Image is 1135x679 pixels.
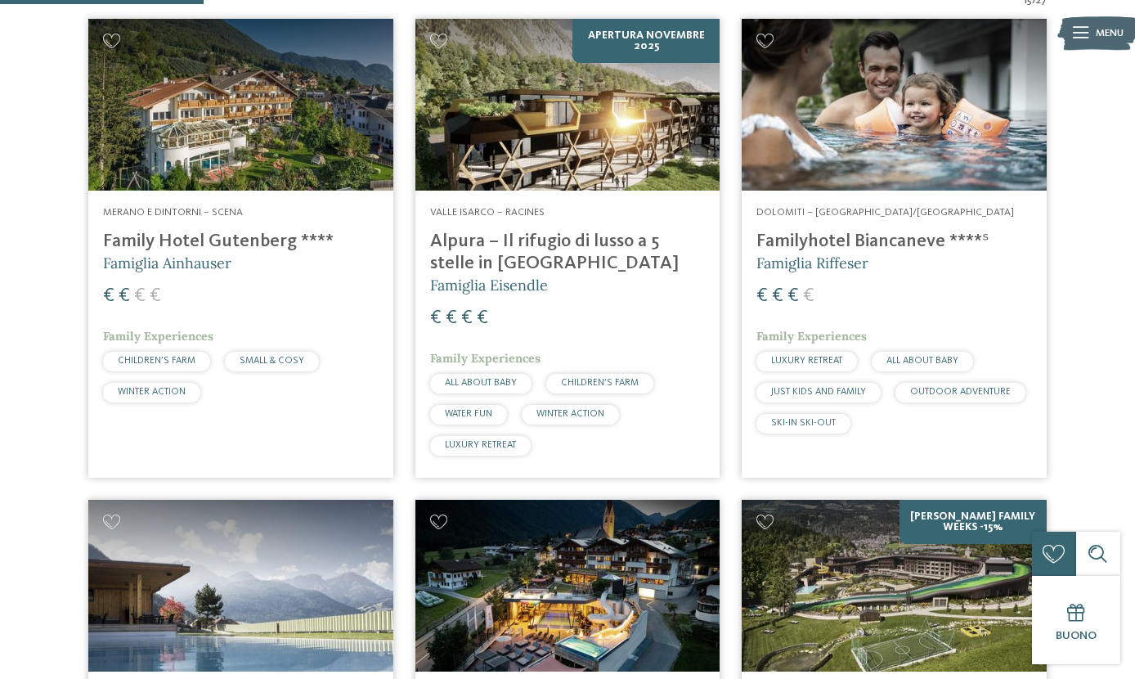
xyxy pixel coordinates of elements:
[445,440,516,450] span: LUXURY RETREAT
[446,308,457,328] span: €
[430,207,545,218] span: Valle Isarco – Racines
[771,387,866,397] span: JUST KIDS AND FAMILY
[103,207,243,218] span: Merano e dintorni – Scena
[772,286,783,306] span: €
[756,207,1014,218] span: Dolomiti – [GEOGRAPHIC_DATA]/[GEOGRAPHIC_DATA]
[103,231,379,253] h4: Family Hotel Gutenberg ****
[771,356,842,366] span: LUXURY RETREAT
[803,286,814,306] span: €
[910,387,1011,397] span: OUTDOOR ADVENTURE
[240,356,304,366] span: SMALL & COSY
[430,231,706,275] h4: Alpura – Il rifugio di lusso a 5 stelle in [GEOGRAPHIC_DATA]
[134,286,146,306] span: €
[103,329,213,344] span: Family Experiences
[150,286,161,306] span: €
[103,254,231,272] span: Famiglia Ainhauser
[536,409,604,419] span: WINTER ACTION
[430,308,442,328] span: €
[103,286,114,306] span: €
[119,286,130,306] span: €
[1056,630,1097,641] span: Buono
[756,254,868,272] span: Famiglia Riffeser
[787,286,799,306] span: €
[415,500,720,672] img: Cercate un hotel per famiglie? Qui troverete solo i migliori!
[445,378,517,388] span: ALL ABOUT BABY
[756,286,768,306] span: €
[88,19,393,191] img: Family Hotel Gutenberg ****
[1032,576,1120,664] a: Buono
[742,19,1047,191] img: Cercate un hotel per famiglie? Qui troverete solo i migliori!
[445,409,492,419] span: WATER FUN
[886,356,958,366] span: ALL ABOUT BABY
[118,387,186,397] span: WINTER ACTION
[88,19,393,478] a: Cercate un hotel per famiglie? Qui troverete solo i migliori! Merano e dintorni – Scena Family Ho...
[756,231,1032,253] h4: Familyhotel Biancaneve ****ˢ
[88,500,393,672] img: Cercate un hotel per famiglie? Qui troverete solo i migliori!
[771,418,836,428] span: SKI-IN SKI-OUT
[430,276,548,295] span: Famiglia Eisendle
[561,378,639,388] span: CHILDREN’S FARM
[461,308,473,328] span: €
[756,329,867,344] span: Family Experiences
[118,356,195,366] span: CHILDREN’S FARM
[742,500,1047,672] img: Cercate un hotel per famiglie? Qui troverete solo i migliori!
[477,308,488,328] span: €
[742,19,1047,478] a: Cercate un hotel per famiglie? Qui troverete solo i migliori! Dolomiti – [GEOGRAPHIC_DATA]/[GEOGR...
[415,19,720,478] a: Cercate un hotel per famiglie? Qui troverete solo i migliori! Apertura novembre 2025 Valle Isarco...
[415,19,720,191] img: Cercate un hotel per famiglie? Qui troverete solo i migliori!
[430,351,541,366] span: Family Experiences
